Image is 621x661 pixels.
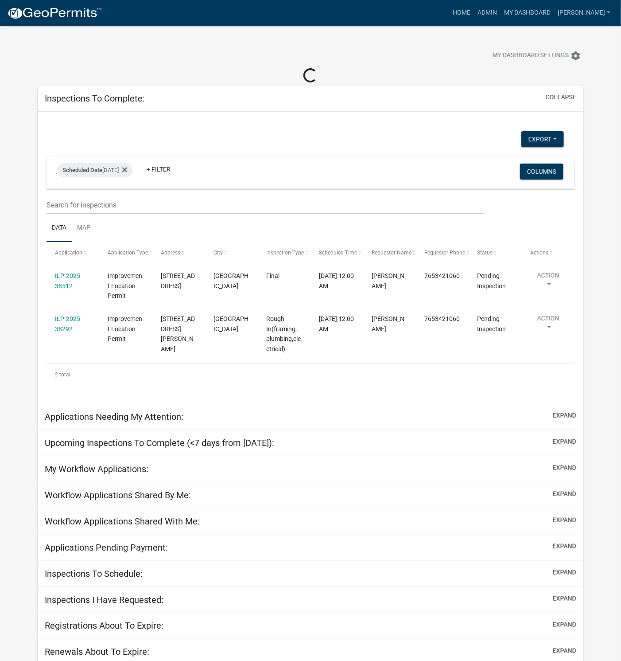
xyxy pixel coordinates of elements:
[310,242,363,263] datatable-header-cell: Scheduled Time
[62,167,102,173] span: Scheduled Date
[477,250,493,256] span: Status
[45,438,274,448] h5: Upcoming Inspections To Complete (<7 days from [DATE]):
[469,242,522,263] datatable-header-cell: Status
[140,161,178,177] a: + Filter
[553,463,576,473] button: expand
[530,271,567,293] button: Action
[319,250,357,256] span: Scheduled Time
[372,315,404,332] span: Thomas Hall
[485,47,588,64] button: My Dashboard Settingssettings
[45,464,148,474] h5: My Workflow Applications:
[553,646,576,656] button: expand
[45,568,143,579] h5: Inspections To Schedule:
[266,250,304,256] span: Inspection Type
[47,214,72,242] a: Data
[425,272,460,279] span: 7653421060
[152,242,205,263] datatable-header-cell: Address
[266,272,279,279] span: Final
[474,4,501,21] a: Admin
[213,250,223,256] span: City
[45,93,145,104] h5: Inspections To Complete:
[493,51,569,61] span: My Dashboard Settings
[47,364,574,386] div: 2 total
[161,315,195,352] span: 3970 N BRADFORD RD
[553,489,576,499] button: expand
[319,315,354,332] span: 08/12/2025, 12:00 AM
[553,568,576,577] button: expand
[425,315,460,322] span: 7653421060
[108,272,142,300] span: Improvement Location Permit
[45,411,183,422] h5: Applications Needing My Attention:
[72,214,96,242] a: Map
[45,542,168,553] h5: Applications Pending Payment:
[425,250,466,256] span: Requestor Phone
[45,516,200,527] h5: Workflow Applications Shared With Me:
[522,242,574,263] datatable-header-cell: Actions
[266,315,301,352] span: Rough-In(framing, plumbing,electrical)
[553,516,576,525] button: expand
[571,51,581,61] i: settings
[553,437,576,446] button: expand
[520,164,563,180] button: Columns
[530,314,567,336] button: Action
[45,595,163,605] h5: Inspections I Have Requested:
[47,242,99,263] datatable-header-cell: Application
[205,242,258,263] datatable-header-cell: City
[546,93,576,102] button: collapse
[161,250,180,256] span: Address
[213,272,248,289] span: MOORESVILLE
[477,315,506,332] span: Pending Inspection
[258,242,310,263] datatable-header-cell: Inspection Type
[521,131,564,147] button: Export
[372,250,411,256] span: Requestor Name
[416,242,469,263] datatable-header-cell: Requestor Phone
[108,250,148,256] span: Application Type
[477,272,506,289] span: Pending Inspection
[161,272,195,289] span: 2723 WESTPOINT BLVD
[55,272,82,289] a: ILP-2025-38512
[319,272,354,289] span: 08/12/2025, 12:00 AM
[501,4,554,21] a: My Dashboard
[57,163,132,177] div: [DATE]
[553,411,576,420] button: expand
[553,542,576,551] button: expand
[449,4,474,21] a: Home
[99,242,152,263] datatable-header-cell: Application Type
[213,315,248,332] span: MARTINSVILLE
[55,315,82,332] a: ILP-2025-38292
[38,112,583,404] div: collapse
[553,620,576,630] button: expand
[108,315,142,343] span: Improvement Location Permit
[45,647,149,657] h5: Renewals About To Expire:
[45,490,191,501] h5: Workflow Applications Shared By Me:
[372,272,404,289] span: Ali Nathoo
[553,594,576,603] button: expand
[363,242,416,263] datatable-header-cell: Requestor Name
[47,196,484,214] input: Search for inspections
[530,250,548,256] span: Actions
[554,4,614,21] a: [PERSON_NAME]
[55,250,82,256] span: Application
[45,621,163,631] h5: Registrations About To Expire:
